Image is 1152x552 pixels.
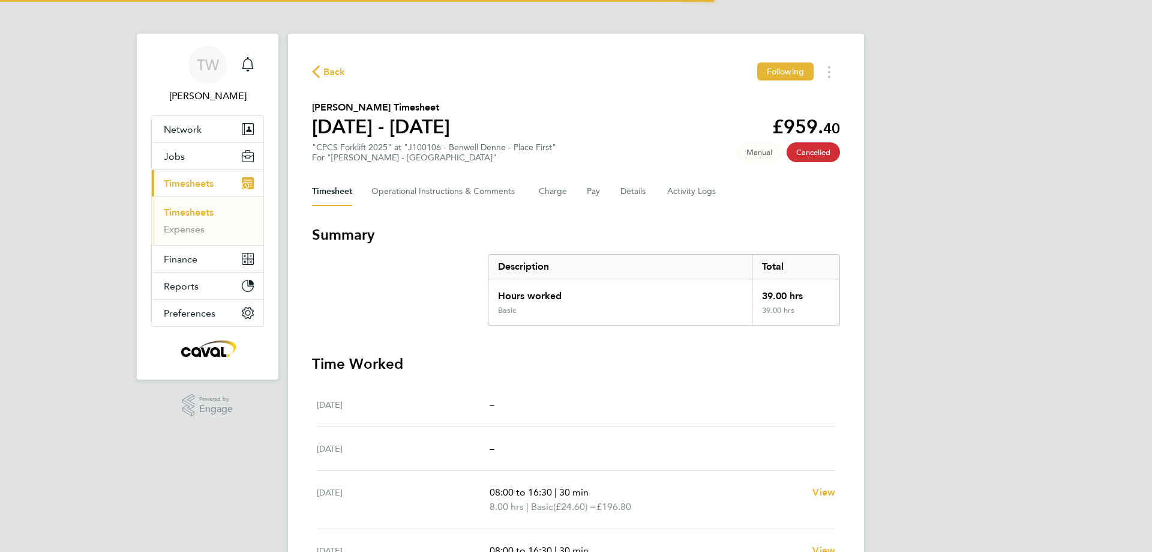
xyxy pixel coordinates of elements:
button: Pay [587,177,601,206]
div: 39.00 hrs [752,306,839,325]
span: – [490,443,494,454]
button: Timesheets [152,170,263,196]
button: Activity Logs [667,177,718,206]
button: Reports [152,273,263,299]
h3: Time Worked [312,354,840,374]
a: Expenses [164,223,205,235]
span: Jobs [164,151,185,162]
span: Tim Wells [151,89,264,103]
div: Timesheets [152,196,263,245]
div: Basic [498,306,516,315]
span: Following [767,66,804,77]
span: Finance [164,253,197,265]
span: Basic [531,500,553,514]
span: | [526,501,529,512]
div: Total [752,255,839,279]
span: £196.80 [596,501,631,512]
span: 8.00 hrs [490,501,524,512]
div: "CPCS Forklift 2025" at "J100106 - Benwell Denne - Place First" [312,142,556,163]
div: 39.00 hrs [752,279,839,306]
span: Engage [199,404,233,414]
span: View [812,487,835,498]
button: Timesheets Menu [818,62,840,81]
span: This timesheet was manually created. [737,142,782,162]
span: TW [197,57,219,73]
button: Operational Instructions & Comments [371,177,520,206]
a: TW[PERSON_NAME] [151,46,264,103]
button: Network [152,116,263,142]
span: 30 min [559,487,589,498]
a: Go to home page [151,339,264,358]
span: This timesheet has been cancelled. [787,142,840,162]
div: Summary [488,254,840,326]
span: 08:00 to 16:30 [490,487,552,498]
button: Finance [152,246,263,272]
button: Back [312,64,346,79]
span: Network [164,124,202,135]
app-decimal: £959. [772,115,840,138]
div: [DATE] [317,485,490,514]
span: Preferences [164,308,215,319]
span: Timesheets [164,178,214,189]
div: [DATE] [317,441,490,456]
span: (£24.60) = [553,501,596,512]
h2: [PERSON_NAME] Timesheet [312,100,450,115]
div: Description [488,255,752,279]
a: Timesheets [164,207,214,218]
button: Preferences [152,300,263,326]
button: Details [620,177,648,206]
span: | [554,487,557,498]
h3: Summary [312,225,840,244]
nav: Main navigation [137,34,278,380]
span: Powered by [199,394,233,404]
div: Hours worked [488,279,752,306]
button: Following [757,62,814,80]
a: Powered byEngage [182,394,233,417]
span: 40 [823,120,840,137]
button: Jobs [152,143,263,169]
button: Charge [539,177,568,206]
span: – [490,399,494,410]
div: For "[PERSON_NAME] - [GEOGRAPHIC_DATA]" [312,153,556,163]
div: [DATE] [317,398,490,412]
a: View [812,485,835,500]
img: caval-logo-retina.png [178,339,238,358]
button: Timesheet [312,177,352,206]
span: Reports [164,281,199,292]
h1: [DATE] - [DATE] [312,115,450,139]
span: Back [323,65,346,79]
